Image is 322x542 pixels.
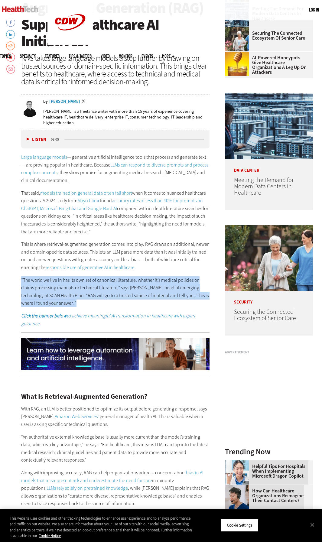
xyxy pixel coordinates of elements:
a: responsible use of generative AI in healthcare [46,264,135,271]
p: Data Center [225,159,313,173]
a: How Can Healthcare Organizations Reimagine Their Contact Centers? [225,488,309,503]
p: With RAG, an LLM is better positioned to optimize its output before generating a response, says [... [21,405,210,428]
a: AI-Powered Honeypots Give Healthcare Organizations a Leg Up on Attackers [225,55,309,75]
a: Twitter [82,99,87,104]
p: Along with improving accuracy, RAG can help organizations address concerns about in minority popu... [21,469,210,508]
p: [PERSON_NAME] is a freelance writer with more than 15 years of experience covering healthcare IT,... [43,109,210,126]
a: Healthcare contact center [225,485,252,490]
h2: What Is Retrieval-Augmented Generation? [21,393,210,400]
span: More [162,54,174,58]
img: jar of honey with a honey dipper [225,52,249,76]
div: This website uses cookies and other tracking technologies to enhance user experience and to analy... [10,515,193,539]
a: Amazon Web Services [55,413,98,420]
button: Listen [27,137,46,142]
strong: Click the banner below [21,313,67,319]
a: Click the banner belowto achieve meaningful AI transformation in healthcare with expert guidance. [21,313,195,327]
a: CDW [47,40,93,46]
h3: Advertisement [225,351,313,354]
h3: Trending Now [225,448,313,456]
p: “An authoritative external knowledge base is usually more current than the model’s training data,... [21,433,210,464]
div: User menu [309,7,319,13]
a: models trained on general data often fall short [40,190,132,196]
a: Log in [309,7,319,12]
img: Healthcare contact center [225,485,249,509]
a: Features [45,54,60,58]
a: LLMs can respond to diverse prompts and process complex concepts [21,162,208,176]
p: — generative artificial intelligence tools that process and generate text — are proving popular i... [21,153,210,184]
span: Specialty [20,54,36,58]
a: LLMs rely solely on pretrained knowledge [47,485,128,491]
p: That said, when it comes to nuanced healthcare questions. A 2024 study from found compared with i... [21,189,210,236]
a: Mayo Clinic [77,197,100,204]
img: Brian Eastwood [21,99,39,117]
a: Tips & Tactics [69,54,92,58]
img: Doctor using phone to dictate to tablet [225,460,249,485]
a: Helpful Tips for Hospitals When Implementing Microsoft Dragon Copilot [225,464,309,479]
button: Close [306,518,319,531]
a: accuracy rates of less than 40% for prompts on ChatGPT, Microsoft Bing Chat and Google Bard AI [21,197,203,212]
button: Cookie Settings [221,519,259,532]
div: media player [21,130,210,148]
em: to achieve meaningful AI transformation in healthcare with expert guidance. [21,313,195,327]
a: jar of honey with a honey dipper [225,52,252,57]
a: MonITor [119,54,132,58]
a: [PERSON_NAME] [49,99,80,104]
a: Large language models [21,154,67,160]
img: engineer with laptop overlooking data center [225,93,313,159]
a: Securing the Connected Ecosystem of Senior Care [234,308,296,322]
img: Home [2,6,38,12]
p: “The world we live in has its own set of canonical literature, whether it’s medical policies or c... [21,276,210,307]
p: This is where retrieval-augmented generation comes into play. RAG draws on additional, newer and ... [21,240,210,271]
img: FTQ424-DigitalGovt-animated-click-desktop [21,338,210,370]
div: RAG takes large language models a step further by drawing on trusted sources of domain-specific i... [21,54,210,86]
img: nurse walks with senior woman through a garden [225,225,313,291]
p: Security [225,291,313,304]
a: Video [101,54,110,58]
div: duration [50,137,63,142]
a: Events [141,54,153,58]
iframe: advertisement [225,356,316,432]
a: More information about your privacy [39,533,61,538]
span: by [43,99,48,104]
a: Doctor using phone to dictate to tablet [225,460,252,465]
a: bias in AI models that misrepresent risk and underestimate the need for care [21,469,203,484]
a: Meeting the Demand for Modern Data Centers in Healthcare [234,176,294,197]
